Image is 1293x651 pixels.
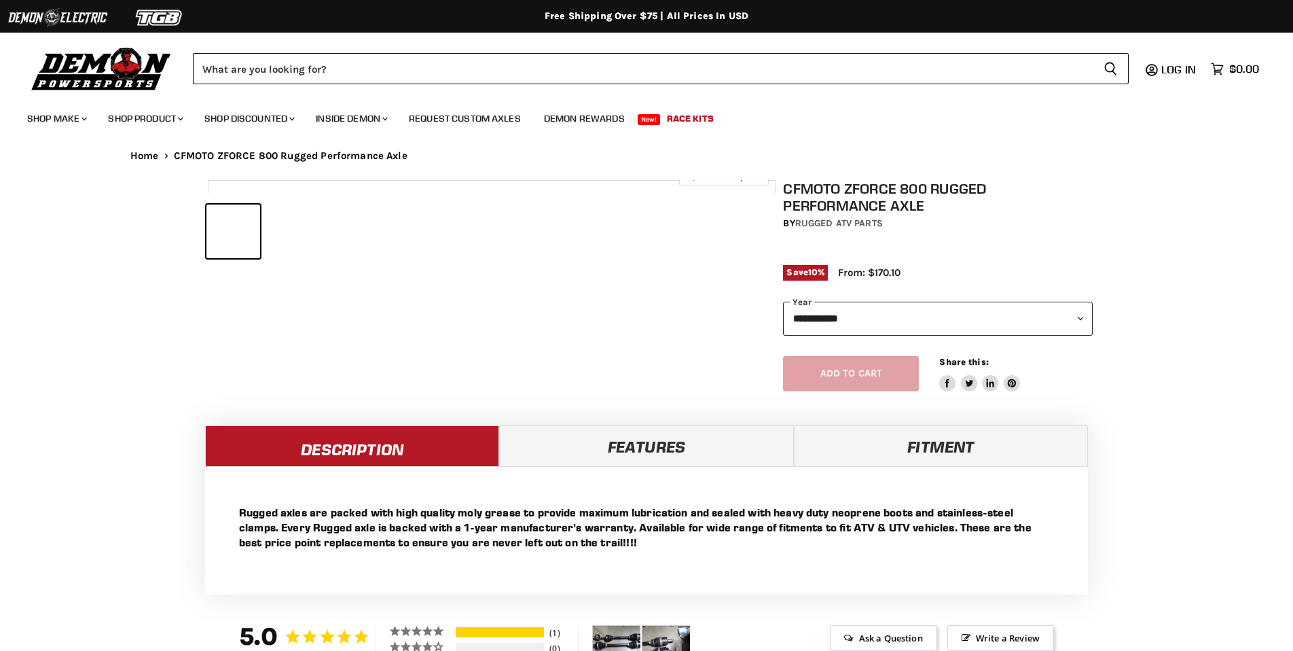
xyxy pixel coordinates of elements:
span: CFMOTO ZFORCE 800 Rugged Performance Axle [174,150,407,162]
button: CFMOTO ZFORCE 800 Rugged Performance Axle thumbnail [553,205,607,258]
div: by [783,216,1093,231]
a: Rugged ATV Parts [795,217,883,229]
span: Share this: [939,357,988,367]
aside: Share this: [939,356,1020,392]
span: From: $170.10 [838,266,900,279]
div: Free Shipping Over $75 | All Prices In USD [103,10,1190,22]
button: CFMOTO ZFORCE 800 Rugged Performance Axle thumbnail [438,205,492,258]
div: 1 [546,627,575,639]
nav: Breadcrumbs [103,150,1190,162]
img: Demon Electric Logo 2 [7,5,109,31]
button: CFMOTO ZFORCE 800 Rugged Performance Axle thumbnail [206,205,260,258]
button: CFMOTO ZFORCE 800 Rugged Performance Axle thumbnail [496,205,549,258]
a: Shop Discounted [194,105,303,133]
a: Fitment [794,425,1088,466]
span: Click to expand [686,171,761,181]
img: Demon Powersports [27,44,176,92]
a: Home [130,150,159,162]
span: Write a Review [947,625,1054,651]
span: Save % [783,265,828,280]
a: Request Custom Axles [399,105,531,133]
h1: CFMOTO ZFORCE 800 Rugged Performance Axle [783,180,1093,214]
a: Description [205,425,499,466]
p: Rugged axles are packed with high quality moly grease to provide maximum lubrication and sealed w... [239,505,1054,550]
a: Inside Demon [306,105,396,133]
button: CFMOTO ZFORCE 800 Rugged Performance Axle thumbnail [264,205,318,258]
span: 10 [808,267,818,277]
a: Features [499,425,793,466]
a: Race Kits [657,105,724,133]
strong: 5.0 [239,622,278,651]
form: Product [193,53,1129,84]
div: 100% [456,627,544,637]
a: Shop Product [98,105,192,133]
a: Log in [1155,63,1204,75]
select: year [783,302,1093,335]
a: Shop Make [17,105,95,133]
div: 5 ★ [389,625,454,637]
img: TGB Logo 2 [109,5,211,31]
a: $0.00 [1204,59,1266,79]
span: Ask a Question [830,625,936,651]
button: Search [1093,53,1129,84]
button: CFMOTO ZFORCE 800 Rugged Performance Axle thumbnail [322,205,376,258]
span: Log in [1161,63,1196,76]
a: Demon Rewards [534,105,635,133]
button: CFMOTO ZFORCE 800 Rugged Performance Axle thumbnail [380,205,433,258]
div: 5-Star Ratings [456,627,544,637]
input: Search [193,53,1093,84]
ul: Main menu [17,99,1256,133]
span: $0.00 [1229,63,1259,75]
span: New! [638,114,661,125]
